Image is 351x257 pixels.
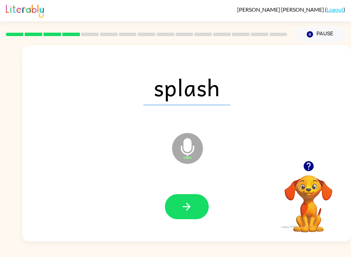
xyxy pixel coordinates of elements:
a: Logout [327,6,343,13]
video: Your browser must support playing .mp4 files to use Literably. Please try using another browser. [274,165,343,233]
div: ( ) [237,6,345,13]
button: Pause [295,26,345,42]
img: Literably [6,3,44,18]
span: [PERSON_NAME] [PERSON_NAME] [237,6,325,13]
span: splash [143,69,230,105]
